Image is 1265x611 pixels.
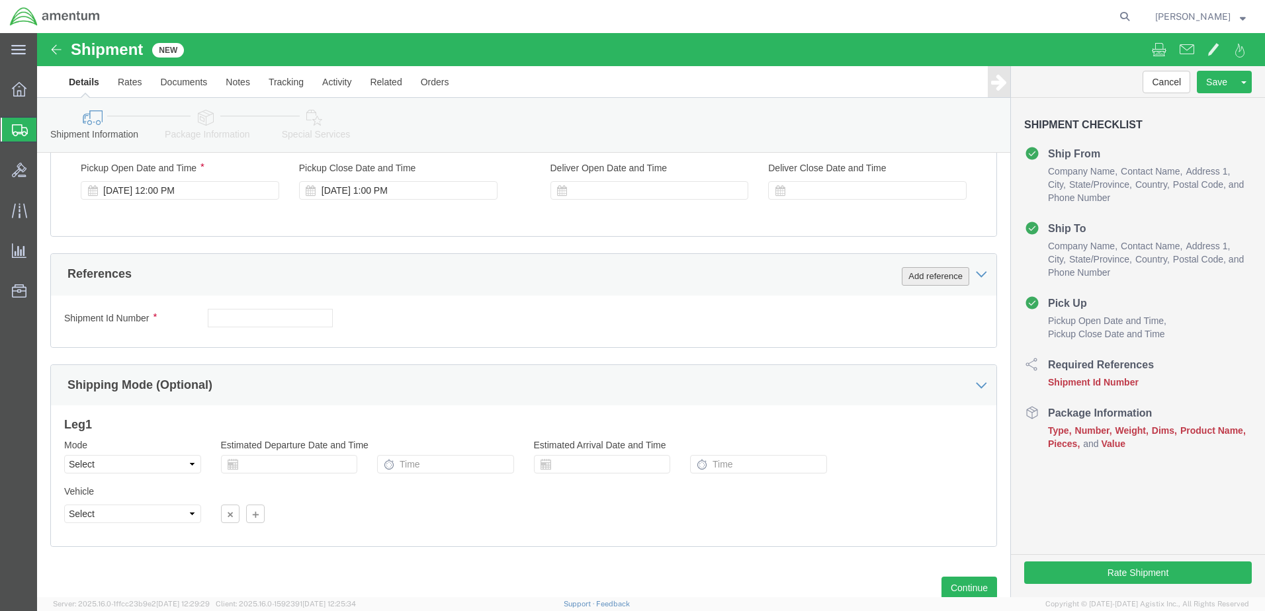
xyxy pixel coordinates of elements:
span: Copyright © [DATE]-[DATE] Agistix Inc., All Rights Reserved [1045,598,1249,610]
span: Francisco Santiago-Tomei [1155,9,1231,24]
span: Server: 2025.16.0-1ffcc23b9e2 [53,600,210,608]
a: Support [564,600,597,608]
iframe: FS Legacy Container [37,33,1265,597]
span: [DATE] 12:25:34 [302,600,356,608]
span: Client: 2025.16.0-1592391 [216,600,356,608]
a: Feedback [596,600,630,608]
img: logo [9,7,101,26]
button: [PERSON_NAME] [1155,9,1246,24]
span: [DATE] 12:29:29 [156,600,210,608]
